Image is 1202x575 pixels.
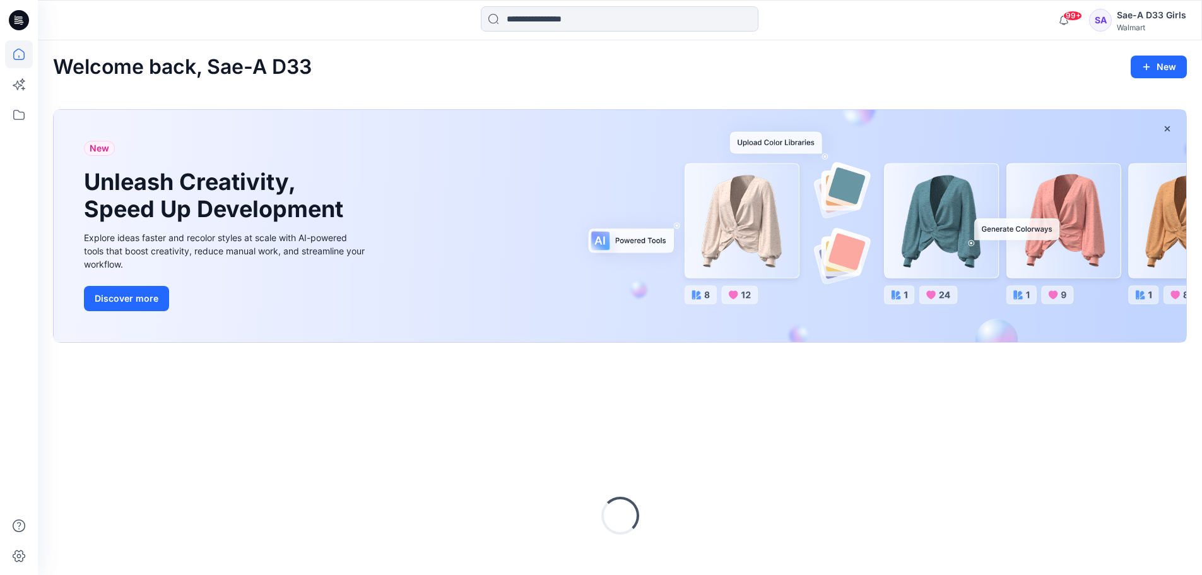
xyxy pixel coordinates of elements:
[84,286,368,311] a: Discover more
[1063,11,1082,21] span: 99+
[84,169,349,223] h1: Unleash Creativity, Speed Up Development
[84,286,169,311] button: Discover more
[1117,23,1186,32] div: Walmart
[1089,9,1112,32] div: SA
[1131,56,1187,78] button: New
[1117,8,1186,23] div: Sae-A D33 Girls
[53,56,312,79] h2: Welcome back, Sae-A D33
[84,231,368,271] div: Explore ideas faster and recolor styles at scale with AI-powered tools that boost creativity, red...
[90,141,109,156] span: New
